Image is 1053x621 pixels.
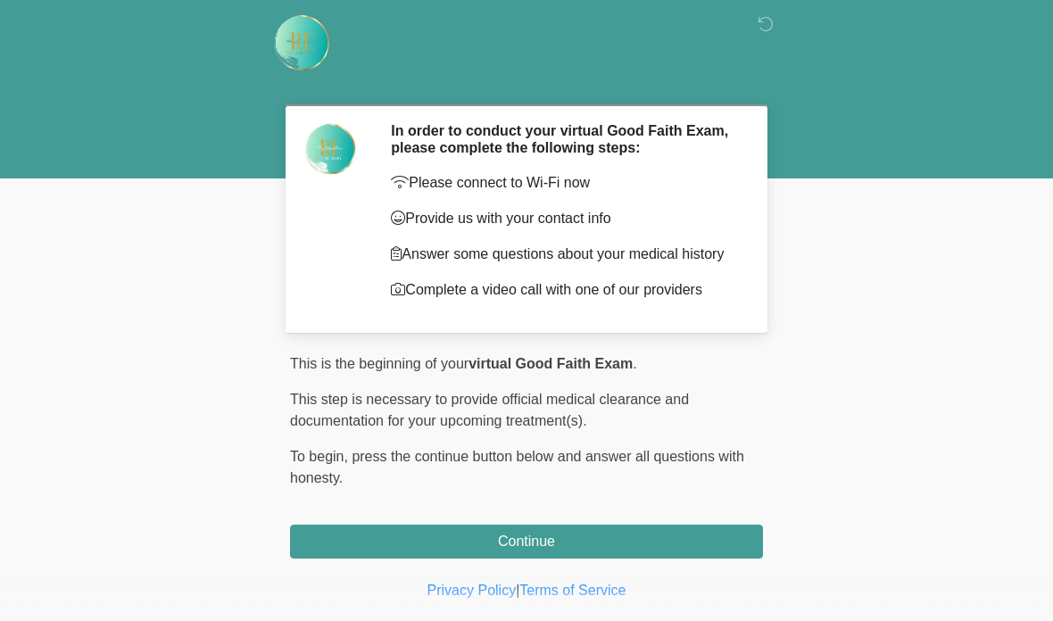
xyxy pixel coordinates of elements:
[633,356,636,371] span: .
[391,244,736,265] p: Answer some questions about your medical history
[290,525,763,559] button: Continue
[391,208,736,229] p: Provide us with your contact info
[272,13,331,72] img: Rehydrate Aesthetics & Wellness Logo
[468,356,633,371] strong: virtual Good Faith Exam
[290,449,352,464] span: To begin,
[519,583,626,598] a: Terms of Service
[303,122,357,176] img: Agent Avatar
[391,279,736,301] p: Complete a video call with one of our providers
[391,122,736,156] h2: In order to conduct your virtual Good Faith Exam, please complete the following steps:
[391,172,736,194] p: Please connect to Wi-Fi now
[290,449,744,485] span: press the continue button below and answer all questions with honesty.
[290,356,468,371] span: This is the beginning of your
[516,583,519,598] a: |
[427,583,517,598] a: Privacy Policy
[290,392,689,428] span: This step is necessary to provide official medical clearance and documentation for your upcoming ...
